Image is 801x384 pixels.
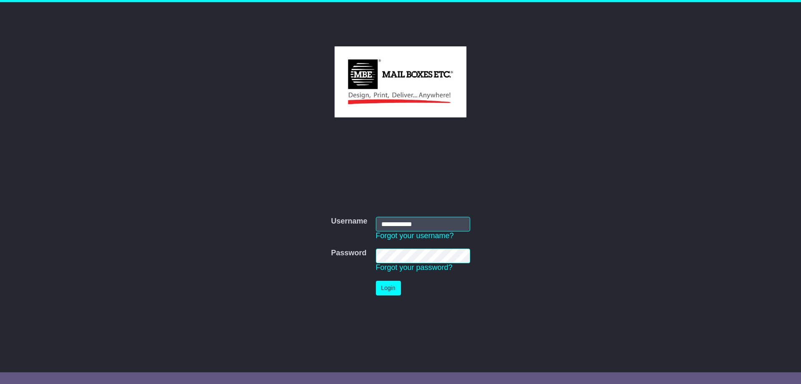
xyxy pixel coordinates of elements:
[331,249,366,258] label: Password
[335,46,466,117] img: MBE Australia
[376,231,454,240] a: Forgot your username?
[376,281,401,295] button: Login
[331,217,367,226] label: Username
[376,263,453,272] a: Forgot your password?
